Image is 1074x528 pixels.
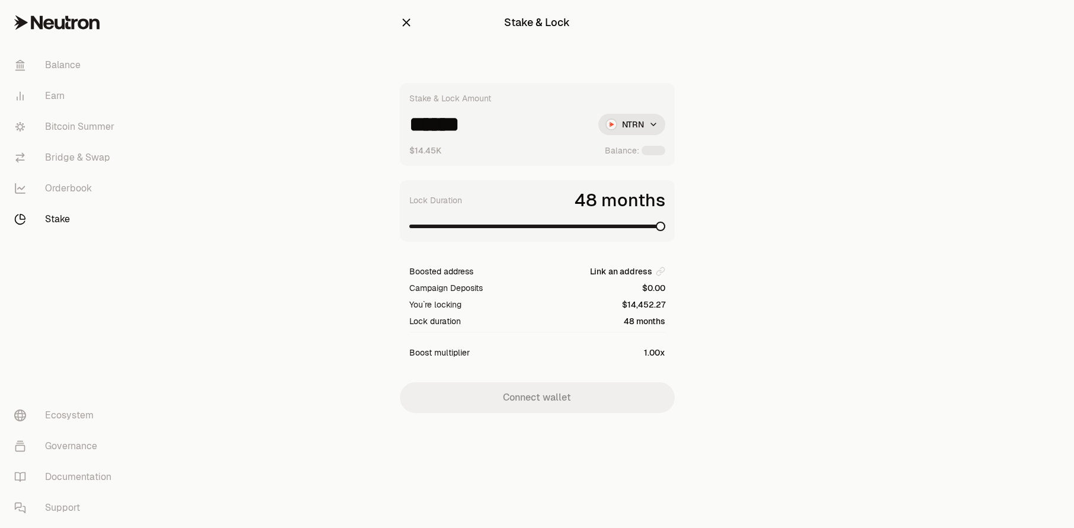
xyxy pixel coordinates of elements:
span: Link an address [590,265,652,277]
span: Lock duration [409,315,461,327]
span: $0.00 [642,282,665,294]
a: Balance [5,50,128,81]
span: Campaign Deposits [409,282,483,294]
div: Stake & Lock Amount [409,92,491,104]
a: Governance [5,431,128,462]
img: NTRN Logo [607,120,616,129]
span: 48 months [575,190,665,211]
a: Stake [5,204,128,235]
a: Ecosystem [5,400,128,431]
a: Support [5,492,128,523]
span: 48 months [624,315,665,327]
span: Balance: [605,145,639,156]
div: NTRN [598,114,665,135]
a: Bridge & Swap [5,142,128,173]
span: Boosted address [409,265,473,277]
span: You`re locking [409,299,461,311]
span: $14,452.27 [622,299,665,311]
div: Stake & Lock [504,14,570,31]
a: Bitcoin Summer [5,111,128,142]
span: 1.00x [644,347,665,359]
span: Boost multiplier [409,347,470,359]
button: $14.45K [409,145,441,156]
a: Earn [5,81,128,111]
a: Documentation [5,462,128,492]
label: Lock Duration [409,194,462,206]
button: Link an address [590,265,665,277]
a: Orderbook [5,173,128,204]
